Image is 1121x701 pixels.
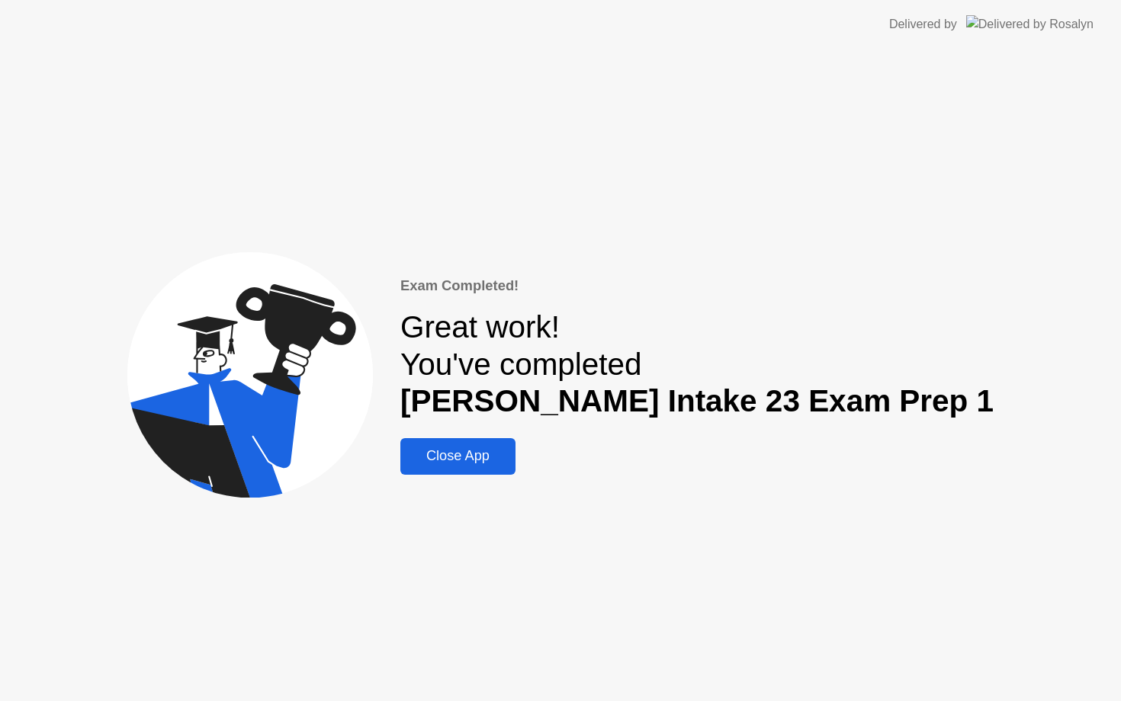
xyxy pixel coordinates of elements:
div: Delivered by [889,15,957,34]
div: Close App [405,448,511,464]
div: Exam Completed! [400,275,994,296]
img: Delivered by Rosalyn [966,15,1094,33]
b: [PERSON_NAME] Intake 23 Exam Prep 1 [400,383,994,418]
button: Close App [400,438,516,475]
div: Great work! You've completed [400,309,994,420]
